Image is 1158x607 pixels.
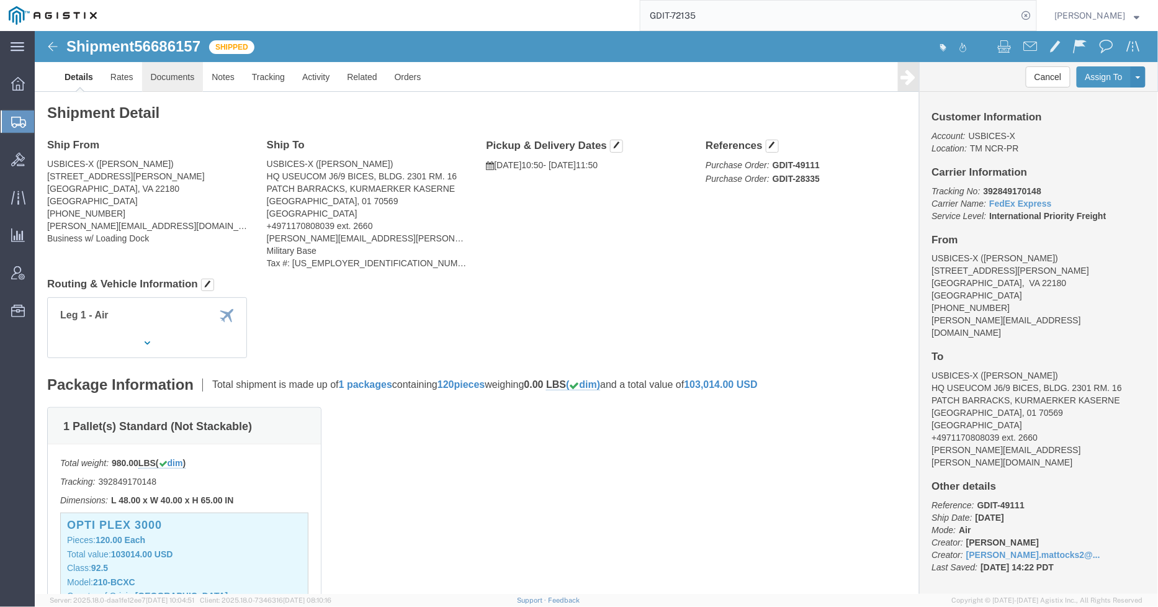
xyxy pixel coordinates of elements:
span: Server: 2025.18.0-daa1fe12ee7 [50,596,194,604]
a: Support [518,596,549,604]
input: Search for shipment number, reference number [640,1,1018,30]
span: [DATE] 08:10:16 [283,596,331,604]
a: Feedback [548,596,580,604]
span: Copyright © [DATE]-[DATE] Agistix Inc., All Rights Reserved [952,595,1143,606]
button: [PERSON_NAME] [1054,8,1141,23]
span: Andrew Wacyra [1055,9,1126,22]
span: Client: 2025.18.0-7346316 [200,596,331,604]
iframe: FS Legacy Container [35,31,1158,594]
span: [DATE] 10:04:51 [146,596,194,604]
img: logo [9,6,97,25]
